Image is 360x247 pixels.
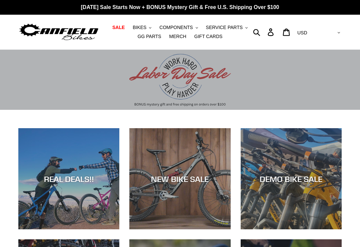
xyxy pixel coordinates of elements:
[166,32,190,41] a: MERCH
[159,25,193,30] span: COMPONENTS
[191,32,226,41] a: GIFT CARDS
[203,23,251,32] button: SERVICE PARTS
[18,22,99,42] img: Canfield Bikes
[241,128,342,229] a: DEMO BIKE SALE
[133,25,146,30] span: BIKES
[169,34,186,39] span: MERCH
[112,25,125,30] span: SALE
[18,174,119,184] div: REAL DEALS!!
[134,32,165,41] a: GG PARTS
[129,23,155,32] button: BIKES
[156,23,201,32] button: COMPONENTS
[129,128,230,229] a: NEW BIKE SALE
[18,128,119,229] a: REAL DEALS!!
[129,174,230,184] div: NEW BIKE SALE
[206,25,243,30] span: SERVICE PARTS
[138,34,161,39] span: GG PARTS
[194,34,223,39] span: GIFT CARDS
[241,174,342,184] div: DEMO BIKE SALE
[109,23,128,32] a: SALE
